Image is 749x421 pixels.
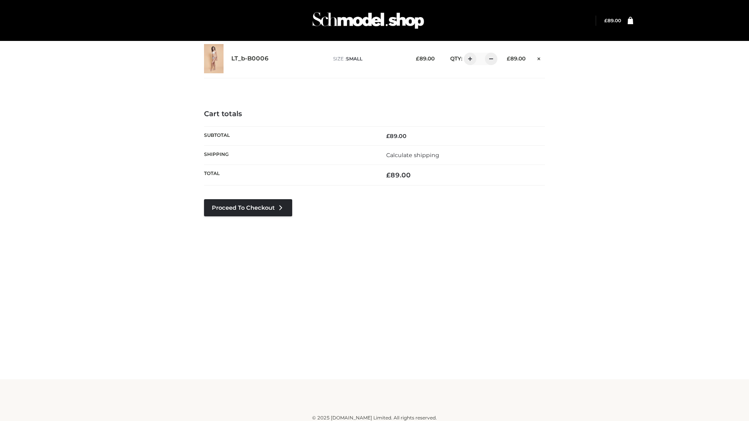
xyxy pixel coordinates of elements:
div: QTY: [442,53,495,65]
bdi: 89.00 [604,18,621,23]
a: Calculate shipping [386,152,439,159]
bdi: 89.00 [386,171,411,179]
th: Subtotal [204,126,374,145]
span: £ [507,55,510,62]
span: £ [604,18,607,23]
img: Schmodel Admin 964 [310,5,427,36]
bdi: 89.00 [386,133,406,140]
a: Proceed to Checkout [204,199,292,216]
span: £ [386,171,390,179]
p: size : [333,55,404,62]
h4: Cart totals [204,110,545,119]
span: £ [386,133,390,140]
bdi: 89.00 [507,55,525,62]
span: £ [416,55,419,62]
th: Total [204,165,374,186]
a: Remove this item [533,53,545,63]
a: LT_b-B0006 [231,55,269,62]
a: £89.00 [604,18,621,23]
span: SMALL [346,56,362,62]
img: LT_b-B0006 - SMALL [204,44,224,73]
th: Shipping [204,145,374,165]
bdi: 89.00 [416,55,435,62]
